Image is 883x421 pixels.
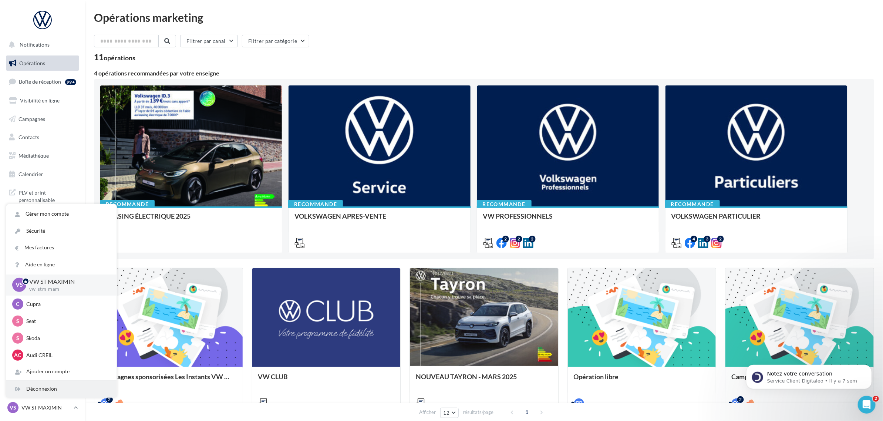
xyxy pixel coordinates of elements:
div: Campagnes sponsorisées Les Instants VW Octobre [100,373,237,388]
div: Recommandé [477,200,532,208]
a: Campagnes [4,111,81,127]
div: 2 [502,236,509,242]
span: PLV et print personnalisable [18,188,76,203]
span: 2 [873,396,879,402]
div: 2 [106,396,113,403]
span: 1 [521,406,533,418]
div: VOLKSWAGEN PARTICULIER [671,212,841,227]
p: Cupra [26,300,108,308]
p: VW ST MAXIMIN [21,404,71,411]
span: Campagnes [18,115,45,122]
div: 2 [529,236,536,242]
a: Opérations [4,55,81,71]
span: AC [14,351,21,359]
div: Recommandé [288,200,343,208]
span: S [16,334,19,342]
button: Filtrer par catégorie [242,35,309,47]
span: 12 [444,410,450,416]
iframe: Intercom notifications message [735,349,883,401]
div: 4 opérations recommandées par votre enseigne [94,70,874,76]
a: Médiathèque [4,148,81,164]
button: Notifications [4,37,78,53]
span: VS [10,404,16,411]
div: 11 [94,53,135,61]
span: Calendrier [18,171,43,177]
span: Visibilité en ligne [20,97,60,104]
div: VW CLUB [258,373,395,388]
iframe: Intercom live chat [858,396,876,414]
span: S [16,317,19,325]
div: Campagnes sponsorisées OPO [731,373,868,388]
span: Notifications [20,41,50,48]
p: Skoda [26,334,108,342]
p: Audi CREIL [26,351,108,359]
span: C [16,300,20,308]
div: opérations [104,54,135,61]
div: Déconnexion [6,381,117,397]
button: Filtrer par canal [180,35,238,47]
span: Afficher [419,409,436,416]
div: 99+ [65,79,76,85]
a: PLV et print personnalisable [4,185,81,206]
div: NOUVEAU TAYRON - MARS 2025 [416,373,552,388]
span: résultats/page [463,409,493,416]
a: Sécurité [6,223,117,239]
span: Médiathèque [18,152,49,159]
a: Gérer mon compte [6,206,117,222]
a: Aide en ligne [6,256,117,273]
div: 2 [516,236,522,242]
p: vw-stm-mam [29,286,105,293]
p: Seat [26,317,108,325]
span: VS [16,281,23,289]
a: Campagnes DataOnDemand [4,209,81,231]
p: VW ST MAXIMIN [29,277,105,286]
span: Contacts [18,134,39,140]
div: 4 [691,236,697,242]
div: Ajouter un compte [6,363,117,380]
div: Opération libre [574,373,710,388]
span: Boîte de réception [19,78,61,85]
a: Visibilité en ligne [4,93,81,108]
div: 2 [717,236,724,242]
button: 12 [440,408,459,418]
a: VS VW ST MAXIMIN [6,401,79,415]
a: Contacts [4,129,81,145]
div: Recommandé [665,200,720,208]
div: VW PROFESSIONNELS [483,212,653,227]
a: Calendrier [4,166,81,182]
div: Recommandé [100,200,155,208]
a: Mes factures [6,239,117,256]
div: Opérations marketing [94,12,874,23]
div: LEASING ÉLECTRIQUE 2025 [106,212,276,227]
div: 3 [704,236,711,242]
a: Boîte de réception99+ [4,74,81,90]
span: Opérations [19,60,45,66]
div: VOLKSWAGEN APRES-VENTE [294,212,464,227]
